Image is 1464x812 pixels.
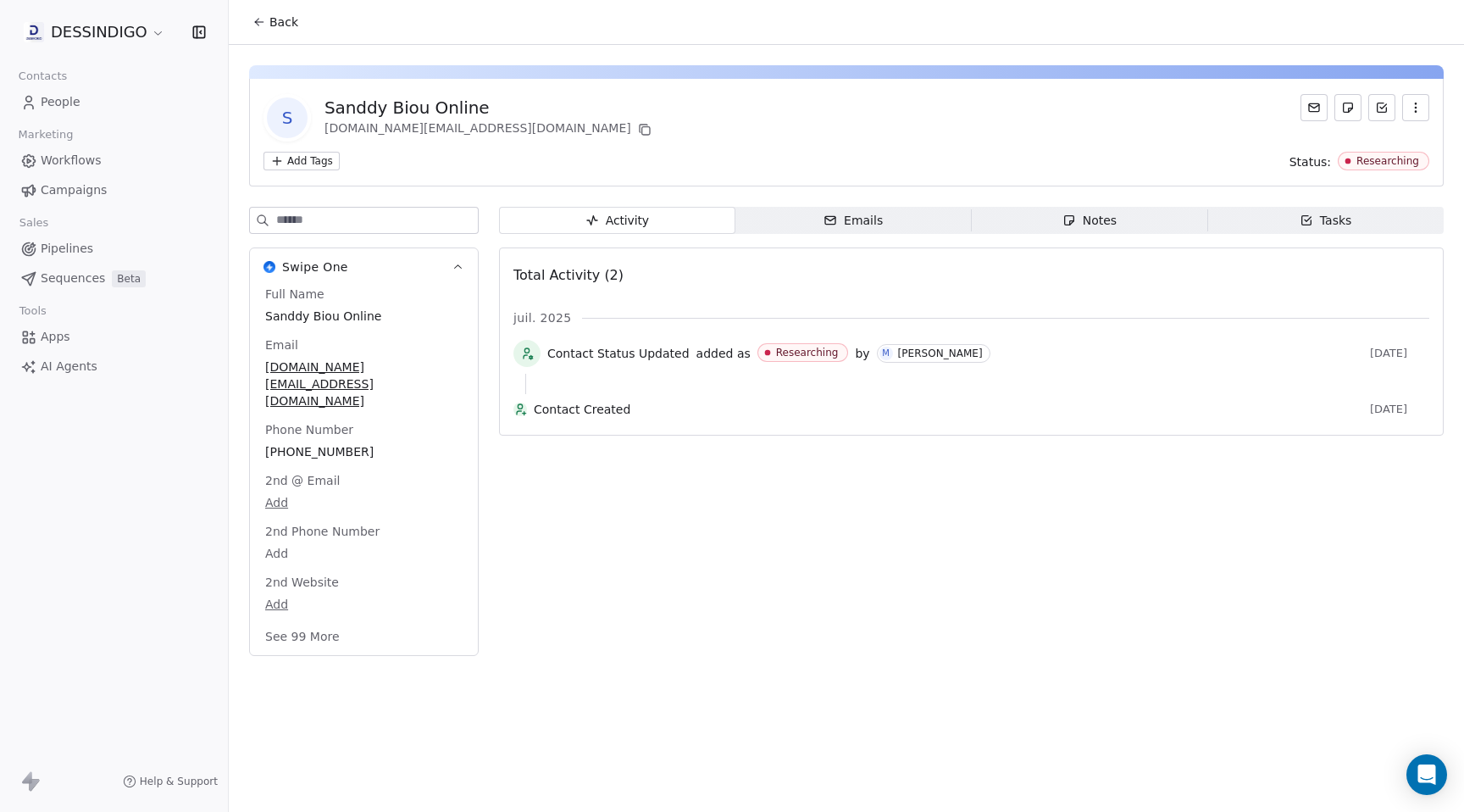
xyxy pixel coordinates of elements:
a: Pipelines [14,235,214,263]
span: Back [269,14,298,31]
div: [DOMAIN_NAME][EMAIL_ADDRESS][DOMAIN_NAME] [324,120,655,140]
div: Swipe OneSwipe One [250,286,478,655]
span: Contact Status Updated [547,345,690,362]
span: Beta [112,270,146,287]
div: [PERSON_NAME] [898,348,983,359]
img: Swipe One [263,261,275,273]
span: Apps [41,328,70,346]
span: AI Agents [41,358,97,375]
div: M [882,347,890,360]
span: DESSINDIGO [51,21,147,43]
span: [DATE] [1370,347,1429,360]
span: Campaigns [41,181,107,199]
a: Campaigns [14,176,214,204]
a: SequencesBeta [14,264,214,292]
span: Add [265,596,463,613]
span: People [41,93,80,111]
span: Pipelines [41,240,93,258]
a: Apps [14,323,214,351]
a: Workflows [14,147,214,175]
a: People [14,88,214,116]
div: Notes [1062,212,1117,230]
a: AI Agents [14,353,214,381]
button: DESSINDIGO [20,18,169,47]
span: Sales [12,210,56,236]
span: Phone Number [262,421,357,438]
span: Total Activity (2) [513,267,624,283]
a: Help & Support [123,775,218,788]
span: 2nd Phone Number [262,523,383,540]
span: Contact Created [534,401,1363,418]
span: Sanddy Biou Online [265,308,463,325]
span: Sequences [41,270,105,287]
span: Tools [12,298,53,324]
span: Contacts [11,64,75,89]
button: See 99 More [255,621,350,652]
span: Full Name [262,286,328,303]
div: Researching [1356,155,1419,167]
button: Back [242,7,308,37]
span: [PHONE_NUMBER] [265,443,463,460]
div: Sanddy Biou Online [324,96,655,120]
span: Add [265,494,463,511]
span: Swipe One [282,259,348,275]
button: Add Tags [263,152,340,170]
span: 2nd Website [262,574,342,591]
button: Swipe OneSwipe One [250,248,478,286]
span: Status: [1289,153,1331,170]
div: Open Intercom Messenger [1406,754,1447,795]
div: Emails [823,212,883,230]
span: by [855,345,869,362]
span: [DATE] [1370,403,1429,416]
span: [DOMAIN_NAME][EMAIL_ADDRESS][DOMAIN_NAME] [265,359,463,409]
span: S [267,97,308,138]
div: Tasks [1300,212,1352,230]
span: Add [265,545,463,562]
span: added as [696,345,751,362]
span: Email [262,336,302,353]
span: 2nd @ Email [262,472,343,489]
span: Help & Support [140,775,218,788]
span: Marketing [11,122,80,147]
span: juil. 2025 [513,309,572,326]
div: Researching [776,347,839,359]
img: DD.jpeg [24,22,44,42]
span: Workflows [41,152,102,170]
